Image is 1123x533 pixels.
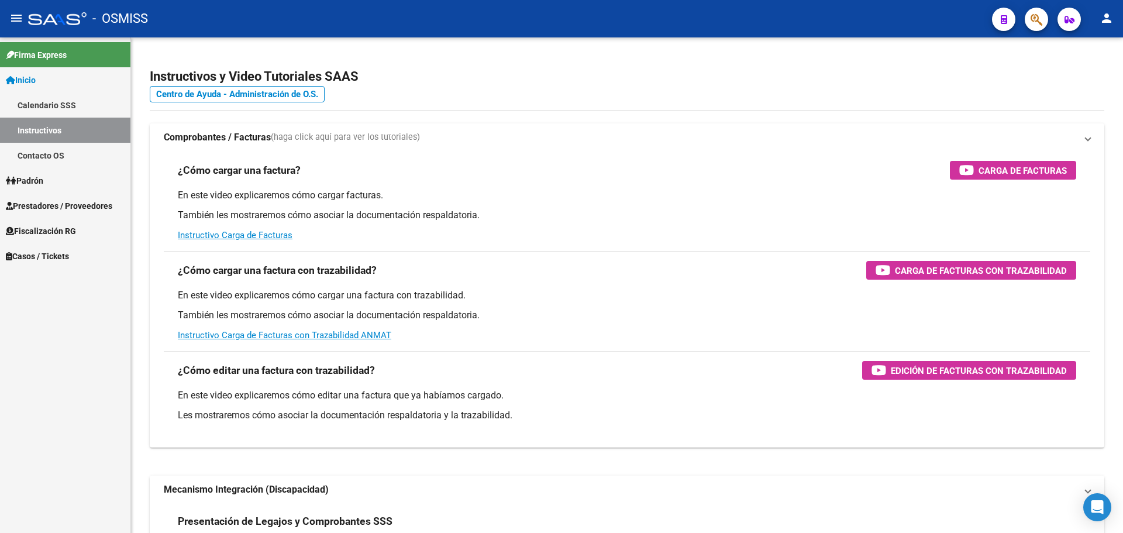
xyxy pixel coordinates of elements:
[6,200,112,212] span: Prestadores / Proveedores
[178,409,1076,422] p: Les mostraremos cómo asociar la documentación respaldatoria y la trazabilidad.
[950,161,1076,180] button: Carga de Facturas
[178,362,375,379] h3: ¿Cómo editar una factura con trazabilidad?
[866,261,1076,280] button: Carga de Facturas con Trazabilidad
[9,11,23,25] mat-icon: menu
[178,289,1076,302] p: En este video explicaremos cómo cargar una factura con trazabilidad.
[178,262,377,278] h3: ¿Cómo cargar una factura con trazabilidad?
[164,131,271,144] strong: Comprobantes / Facturas
[891,363,1067,378] span: Edición de Facturas con Trazabilidad
[178,189,1076,202] p: En este video explicaremos cómo cargar facturas.
[178,309,1076,322] p: También les mostraremos cómo asociar la documentación respaldatoria.
[1083,493,1111,521] div: Open Intercom Messenger
[271,131,420,144] span: (haga click aquí para ver los tutoriales)
[6,174,43,187] span: Padrón
[178,162,301,178] h3: ¿Cómo cargar una factura?
[6,250,69,263] span: Casos / Tickets
[150,123,1104,152] mat-expansion-panel-header: Comprobantes / Facturas(haga click aquí para ver los tutoriales)
[178,230,292,240] a: Instructivo Carga de Facturas
[895,263,1067,278] span: Carga de Facturas con Trazabilidad
[150,66,1104,88] h2: Instructivos y Video Tutoriales SAAS
[6,225,76,238] span: Fiscalización RG
[1100,11,1114,25] mat-icon: person
[178,513,392,529] h3: Presentación de Legajos y Comprobantes SSS
[150,476,1104,504] mat-expansion-panel-header: Mecanismo Integración (Discapacidad)
[164,483,329,496] strong: Mecanismo Integración (Discapacidad)
[178,209,1076,222] p: También les mostraremos cómo asociar la documentación respaldatoria.
[92,6,148,32] span: - OSMISS
[862,361,1076,380] button: Edición de Facturas con Trazabilidad
[150,152,1104,448] div: Comprobantes / Facturas(haga click aquí para ver los tutoriales)
[178,330,391,341] a: Instructivo Carga de Facturas con Trazabilidad ANMAT
[6,49,67,61] span: Firma Express
[979,163,1067,178] span: Carga de Facturas
[178,389,1076,402] p: En este video explicaremos cómo editar una factura que ya habíamos cargado.
[150,86,325,102] a: Centro de Ayuda - Administración de O.S.
[6,74,36,87] span: Inicio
